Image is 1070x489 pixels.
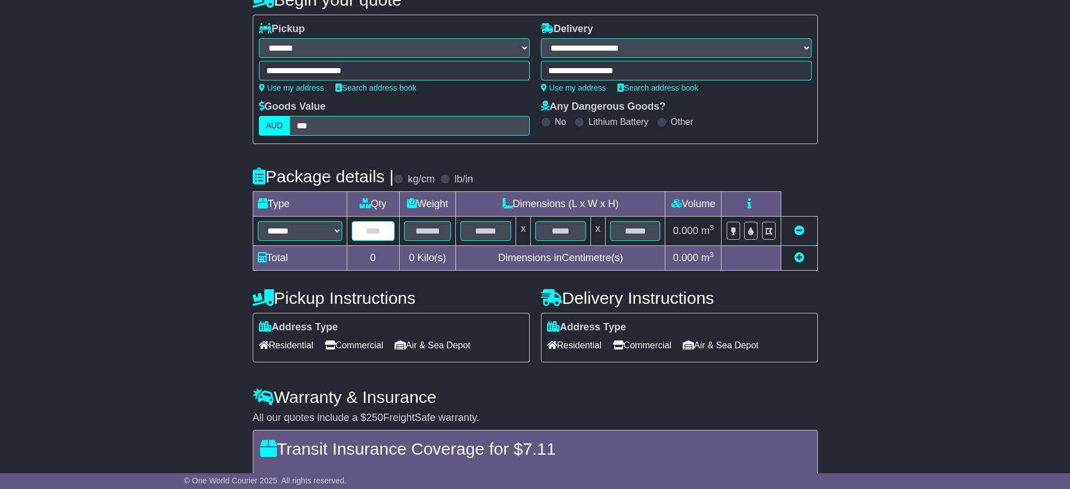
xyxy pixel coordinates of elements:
label: Delivery [541,23,593,35]
sup: 3 [710,223,714,232]
label: Address Type [259,321,338,334]
span: 0.000 [673,252,699,263]
label: lb/in [454,173,473,186]
td: x [516,217,531,246]
h4: Pickup Instructions [253,289,530,307]
a: Remove this item [794,225,804,236]
td: Dimensions in Centimetre(s) [456,246,665,271]
label: Goods Value [259,101,326,113]
sup: 3 [710,250,714,259]
a: Use my address [541,83,606,92]
span: Residential [547,337,602,354]
span: 250 [366,412,383,423]
td: Volume [665,192,722,217]
span: 0.000 [673,225,699,236]
h4: Delivery Instructions [541,289,818,307]
span: © One World Courier 2025. All rights reserved. [184,476,347,485]
label: Other [671,116,693,127]
span: Air & Sea Depot [683,337,759,354]
a: Search address book [617,83,699,92]
span: Residential [259,337,314,354]
label: No [555,116,566,127]
span: m [701,225,714,236]
span: 0 [409,252,414,263]
td: Weight [399,192,456,217]
h4: Package details | [253,167,394,186]
td: Qty [347,192,399,217]
a: Add new item [794,252,804,263]
span: Commercial [325,337,383,354]
td: Dimensions (L x W x H) [456,192,665,217]
a: Use my address [259,83,324,92]
td: x [590,217,605,246]
label: Address Type [547,321,626,334]
label: kg/cm [408,173,435,186]
div: All our quotes include a $ FreightSafe warranty. [253,412,818,424]
span: Commercial [613,337,671,354]
span: m [701,252,714,263]
label: Pickup [259,23,305,35]
label: Lithium Battery [588,116,648,127]
a: Search address book [335,83,417,92]
h4: Warranty & Insurance [253,388,818,406]
span: 7.11 [523,439,556,458]
span: Air & Sea Depot [395,337,471,354]
label: AUD [259,116,290,136]
td: Total [253,246,347,271]
td: Type [253,192,347,217]
td: 0 [347,246,399,271]
label: Any Dangerous Goods? [541,101,666,113]
td: Kilo(s) [399,246,456,271]
h4: Transit Insurance Coverage for $ [260,439,811,458]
